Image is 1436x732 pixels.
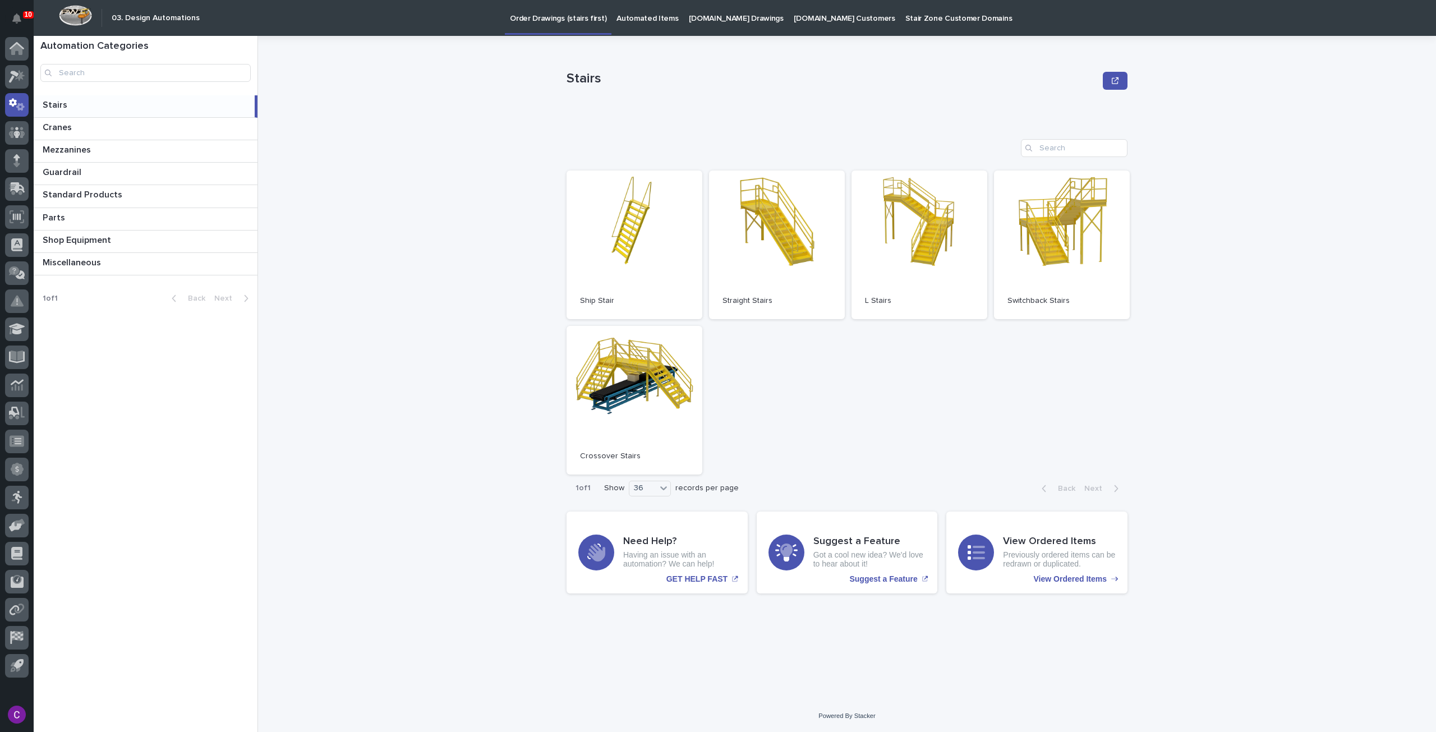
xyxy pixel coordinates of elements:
[163,293,210,303] button: Back
[59,5,92,26] img: Workspace Logo
[623,550,736,569] p: Having an issue with an automation? We can help!
[34,285,67,312] p: 1 of 1
[580,452,689,461] p: Crossover Stairs
[567,326,702,475] a: Crossover Stairs
[14,13,29,31] div: Notifications10
[5,703,29,726] button: users-avatar
[34,95,257,118] a: StairsStairs
[34,231,257,253] a: Shop EquipmentShop Equipment
[1034,574,1107,584] p: View Ordered Items
[1003,550,1116,569] p: Previously ordered items can be redrawn or duplicated.
[1003,536,1116,548] h3: View Ordered Items
[623,536,736,548] h3: Need Help?
[813,536,926,548] h3: Suggest a Feature
[865,296,974,306] p: L Stairs
[43,187,125,200] p: Standard Products
[604,484,624,493] p: Show
[43,233,113,246] p: Shop Equipment
[818,712,875,719] a: Powered By Stacker
[34,140,257,163] a: MezzaninesMezzanines
[40,64,251,82] input: Search
[666,574,728,584] p: GET HELP FAST
[43,165,84,178] p: Guardrail
[567,512,748,593] a: GET HELP FAST
[852,171,987,319] a: L Stairs
[5,7,29,30] button: Notifications
[181,294,205,302] span: Back
[43,210,67,223] p: Parts
[849,574,917,584] p: Suggest a Feature
[1080,484,1127,494] button: Next
[43,98,70,111] p: Stairs
[1084,485,1109,492] span: Next
[722,296,831,306] p: Straight Stairs
[1033,484,1080,494] button: Back
[813,550,926,569] p: Got a cool new idea? We'd love to hear about it!
[34,253,257,275] a: MiscellaneousMiscellaneous
[1007,296,1116,306] p: Switchback Stairs
[567,171,702,319] a: Ship Stair
[580,296,689,306] p: Ship Stair
[40,40,251,53] h1: Automation Categories
[34,185,257,208] a: Standard ProductsStandard Products
[43,255,103,268] p: Miscellaneous
[1051,485,1075,492] span: Back
[946,512,1127,593] a: View Ordered Items
[210,293,257,303] button: Next
[34,118,257,140] a: CranesCranes
[709,171,845,319] a: Straight Stairs
[25,11,32,19] p: 10
[567,71,1098,87] p: Stairs
[34,208,257,231] a: PartsParts
[994,171,1130,319] a: Switchback Stairs
[567,475,600,502] p: 1 of 1
[1021,139,1127,157] input: Search
[34,163,257,185] a: GuardrailGuardrail
[629,482,656,494] div: 36
[112,13,200,23] h2: 03. Design Automations
[757,512,938,593] a: Suggest a Feature
[43,142,93,155] p: Mezzanines
[43,120,74,133] p: Cranes
[214,294,239,302] span: Next
[675,484,739,493] p: records per page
